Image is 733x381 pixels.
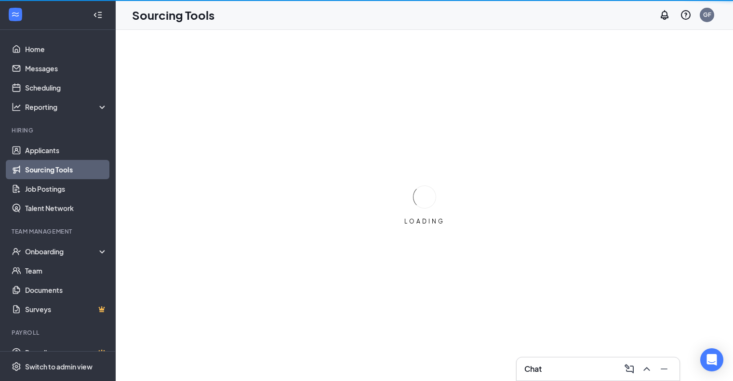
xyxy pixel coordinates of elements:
[639,361,654,377] button: ChevronUp
[11,10,20,19] svg: WorkstreamLogo
[25,280,107,300] a: Documents
[12,328,106,337] div: Payroll
[524,364,542,374] h3: Chat
[25,179,107,198] a: Job Postings
[656,361,672,377] button: Minimize
[700,348,723,371] div: Open Intercom Messenger
[25,261,107,280] a: Team
[12,126,106,134] div: Hiring
[622,361,637,377] button: ComposeMessage
[25,362,93,371] div: Switch to admin view
[25,300,107,319] a: SurveysCrown
[658,363,670,375] svg: Minimize
[703,11,711,19] div: GF
[25,343,107,362] a: PayrollCrown
[659,9,670,21] svg: Notifications
[25,102,108,112] div: Reporting
[400,217,449,225] div: LOADING
[641,363,653,375] svg: ChevronUp
[12,102,21,112] svg: Analysis
[12,227,106,236] div: Team Management
[680,9,692,21] svg: QuestionInfo
[93,10,103,20] svg: Collapse
[25,141,107,160] a: Applicants
[25,198,107,218] a: Talent Network
[25,160,107,179] a: Sourcing Tools
[132,7,214,23] h1: Sourcing Tools
[25,247,99,256] div: Onboarding
[25,59,107,78] a: Messages
[624,363,635,375] svg: ComposeMessage
[12,362,21,371] svg: Settings
[25,39,107,59] a: Home
[25,78,107,97] a: Scheduling
[12,247,21,256] svg: UserCheck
